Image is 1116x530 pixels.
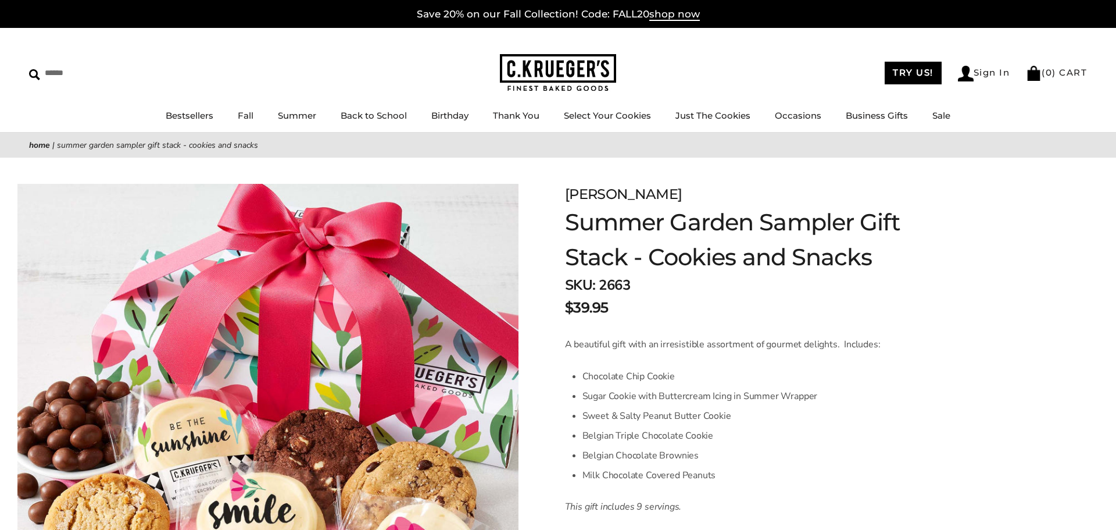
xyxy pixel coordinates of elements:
span: Summer Garden Sampler Gift Stack - Cookies and Snacks [57,140,258,151]
p: A beautiful gift with an irresistible assortment of gourmet delights. Includes: [565,337,883,351]
li: Sweet & Salty Peanut Butter Cookie [582,406,883,426]
a: Back to School [341,110,407,121]
a: (0) CART [1026,67,1087,78]
a: TRY US! [885,62,942,84]
a: Summer [278,110,316,121]
a: Just The Cookies [675,110,750,121]
span: | [52,140,55,151]
li: Sugar Cookie with Buttercream Icing in Summer Wrapper [582,386,883,406]
nav: breadcrumbs [29,138,1087,152]
li: Belgian Chocolate Brownies [582,446,883,465]
a: Sign In [958,66,1010,81]
a: Save 20% on our Fall Collection! Code: FALL20shop now [417,8,700,21]
li: Chocolate Chip Cookie [582,367,883,386]
a: Fall [238,110,253,121]
span: 0 [1046,67,1053,78]
span: shop now [649,8,700,21]
img: Bag [1026,66,1042,81]
div: [PERSON_NAME] [565,184,936,205]
a: Occasions [775,110,821,121]
li: Belgian Triple Chocolate Cookie [582,426,883,446]
h1: Summer Garden Sampler Gift Stack - Cookies and Snacks [565,205,936,275]
em: This gift includes 9 servings. [565,500,682,513]
input: Search [29,64,167,82]
span: 2663 [599,276,630,294]
span: $39.95 [565,297,609,318]
strong: SKU: [565,276,596,294]
a: Home [29,140,50,151]
img: C.KRUEGER'S [500,54,616,92]
a: Select Your Cookies [564,110,651,121]
a: Birthday [431,110,468,121]
a: Business Gifts [846,110,908,121]
a: Sale [932,110,950,121]
a: Bestsellers [166,110,213,121]
img: Search [29,69,40,80]
a: Thank You [493,110,539,121]
img: Account [958,66,974,81]
li: Milk Chocolate Covered Peanuts [582,465,883,485]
